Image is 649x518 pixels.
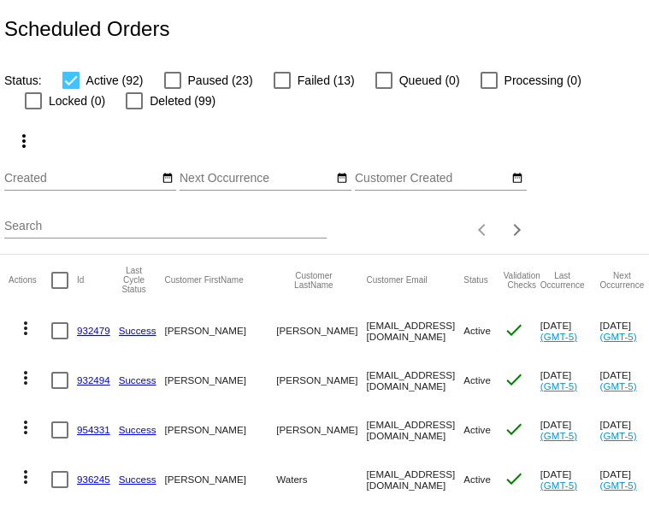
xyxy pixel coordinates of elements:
a: 932494 [77,374,110,386]
mat-header-cell: Actions [9,255,51,306]
span: Status: [4,74,42,87]
span: Active [463,474,491,485]
mat-cell: [PERSON_NAME] [276,405,366,455]
mat-cell: [DATE] [540,455,600,504]
span: Active (92) [86,70,144,91]
a: (GMT-5) [600,331,637,342]
mat-cell: [DATE] [540,405,600,455]
button: Change sorting for LastProcessingCycleId [119,266,150,294]
mat-icon: date_range [511,172,523,185]
mat-icon: check [504,369,524,390]
input: Search [4,220,327,233]
mat-icon: check [504,320,524,340]
mat-cell: [EMAIL_ADDRESS][DOMAIN_NAME] [367,405,464,455]
mat-icon: check [504,468,524,489]
a: (GMT-5) [540,380,577,391]
a: (GMT-5) [600,380,637,391]
a: (GMT-5) [540,480,577,491]
span: Active [463,325,491,336]
mat-icon: check [504,419,524,439]
a: 954331 [77,424,110,435]
mat-icon: date_range [162,172,174,185]
button: Change sorting for Id [77,275,84,285]
h2: Scheduled Orders [4,17,169,41]
mat-icon: more_vert [15,318,36,338]
span: Deleted (99) [150,91,215,111]
a: Success [119,474,156,485]
mat-icon: more_vert [15,368,36,388]
mat-cell: [PERSON_NAME] [165,455,277,504]
mat-icon: more_vert [15,417,36,438]
mat-cell: [PERSON_NAME] [165,306,277,356]
a: Success [119,424,156,435]
a: Success [119,325,156,336]
mat-cell: [EMAIL_ADDRESS][DOMAIN_NAME] [367,356,464,405]
button: Change sorting for NextOccurrenceUtc [600,271,645,290]
a: 932479 [77,325,110,336]
input: Created [4,172,158,185]
mat-cell: [EMAIL_ADDRESS][DOMAIN_NAME] [367,455,464,504]
mat-icon: more_vert [15,467,36,487]
mat-icon: more_vert [14,131,34,151]
mat-cell: [PERSON_NAME] [165,356,277,405]
button: Change sorting for CustomerLastName [276,271,351,290]
span: Locked (0) [49,91,105,111]
mat-cell: [DATE] [540,356,600,405]
span: Failed (13) [298,70,355,91]
mat-cell: [PERSON_NAME] [165,405,277,455]
a: (GMT-5) [600,480,637,491]
a: 936245 [77,474,110,485]
input: Next Occurrence [180,172,333,185]
button: Change sorting for LastOccurrenceUtc [540,271,585,290]
button: Previous page [466,213,500,247]
button: Change sorting for CustomerFirstName [165,275,244,285]
button: Change sorting for Status [463,275,487,285]
span: Paused (23) [188,70,253,91]
span: Processing (0) [504,70,581,91]
mat-header-cell: Validation Checks [504,255,540,306]
span: Active [463,374,491,386]
mat-cell: [PERSON_NAME] [276,356,366,405]
button: Next page [500,213,534,247]
mat-cell: Waters [276,455,366,504]
a: (GMT-5) [540,331,577,342]
a: Success [119,374,156,386]
mat-icon: date_range [336,172,348,185]
mat-cell: [EMAIL_ADDRESS][DOMAIN_NAME] [367,306,464,356]
span: Queued (0) [399,70,460,91]
a: (GMT-5) [600,430,637,441]
mat-cell: [DATE] [540,306,600,356]
input: Customer Created [355,172,509,185]
span: Active [463,424,491,435]
mat-cell: [PERSON_NAME] [276,306,366,356]
a: (GMT-5) [540,430,577,441]
button: Change sorting for CustomerEmail [367,275,428,285]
